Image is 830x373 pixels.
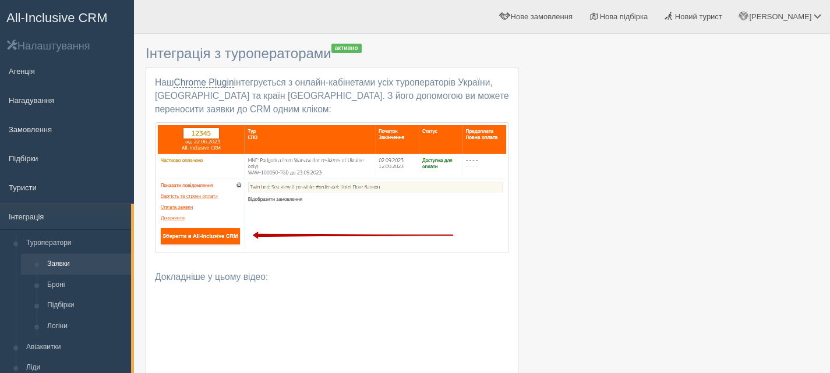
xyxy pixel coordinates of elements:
span: активно [331,44,362,53]
a: Туроператори [21,233,131,254]
h3: Інтеграція з туроператорами [146,45,518,61]
span: Нова підбірка [600,12,648,21]
a: Chrome Plugin [174,77,234,88]
span: Новий турист [675,12,722,21]
a: Логіни [42,316,131,337]
p: Докладніше у цьому відео: [155,271,509,284]
img: contracts.uk.png [155,122,509,253]
a: All-Inclusive CRM [1,1,133,33]
a: Броні [42,275,131,296]
a: Авіаквитки [21,337,131,358]
p: Наш інтегрується з онлайн-кабінетами усіх туроператорів України, [GEOGRAPHIC_DATA] та країн [GEOG... [155,76,509,116]
span: All-Inclusive CRM [6,10,108,25]
a: Заявки [42,254,131,275]
span: Нове замовлення [511,12,573,21]
span: [PERSON_NAME] [749,12,811,21]
a: Підбірки [42,295,131,316]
